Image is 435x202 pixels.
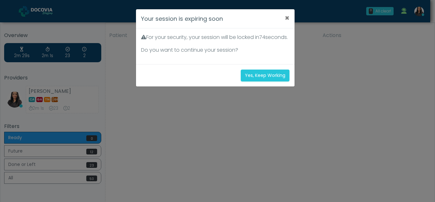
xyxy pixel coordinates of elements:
[259,34,265,41] span: 74
[141,46,289,54] p: Do you want to continue your session?
[280,9,295,27] button: ×
[141,34,289,41] p: For your security, your session will be locked in seconds.
[241,70,289,81] button: Yes, Keep Working
[141,14,223,23] h4: Your session is expiring soon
